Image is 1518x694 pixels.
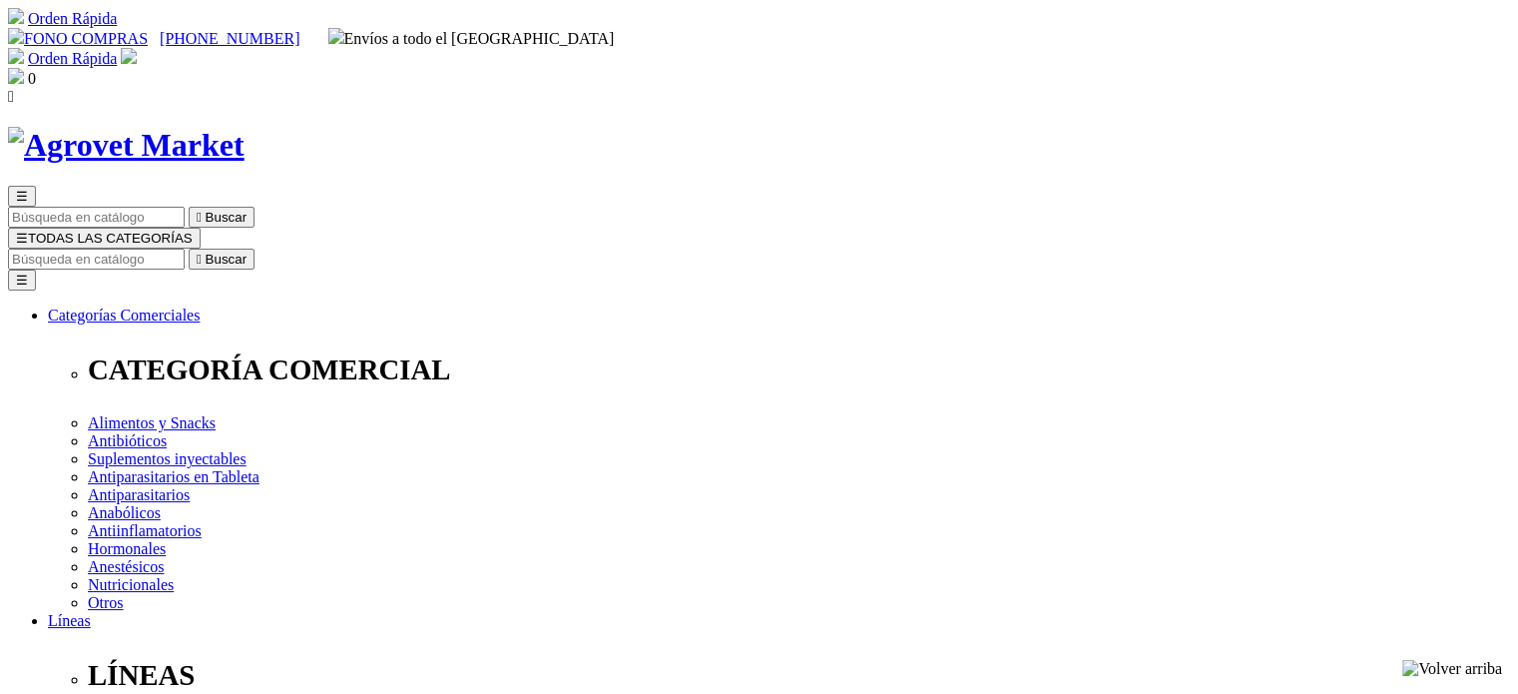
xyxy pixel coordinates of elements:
button: ☰TODAS LAS CATEGORÍAS [8,228,201,249]
img: shopping-cart.svg [8,48,24,64]
a: FONO COMPRAS [8,30,148,47]
img: shopping-cart.svg [8,8,24,24]
span: Buscar [206,210,247,225]
span: ☰ [16,189,28,204]
a: Alimentos y Snacks [88,414,216,431]
a: Líneas [48,612,91,629]
a: Nutricionales [88,576,174,593]
img: Agrovet Market [8,127,245,164]
button: ☰ [8,186,36,207]
p: CATEGORÍA COMERCIAL [88,353,1510,386]
a: Orden Rápida [28,10,117,27]
i:  [197,210,202,225]
span: Buscar [206,252,247,267]
input: Buscar [8,249,185,270]
a: Antibióticos [88,432,167,449]
a: Antiparasitarios en Tableta [88,468,259,485]
input: Buscar [8,207,185,228]
button:  Buscar [189,207,254,228]
i:  [197,252,202,267]
img: Volver arriba [1402,660,1502,678]
p: LÍNEAS [88,659,1510,692]
img: user.svg [121,48,137,64]
a: Anabólicos [88,504,161,521]
i:  [8,88,14,105]
a: Otros [88,594,124,611]
a: Suplementos inyectables [88,450,247,467]
a: Antiparasitarios [88,486,190,503]
a: Acceda a su cuenta de cliente [121,50,137,67]
a: Hormonales [88,540,166,557]
a: Categorías Comerciales [48,307,200,324]
span: 0 [28,70,36,87]
img: delivery-truck.svg [328,28,344,44]
button:  Buscar [189,249,254,270]
span: ☰ [16,231,28,246]
a: [PHONE_NUMBER] [160,30,299,47]
img: shopping-bag.svg [8,68,24,84]
a: Anestésicos [88,558,164,575]
a: Orden Rápida [28,50,117,67]
a: Antiinflamatorios [88,522,202,539]
img: phone.svg [8,28,24,44]
button: ☰ [8,270,36,291]
span: Envíos a todo el [GEOGRAPHIC_DATA] [328,30,615,47]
